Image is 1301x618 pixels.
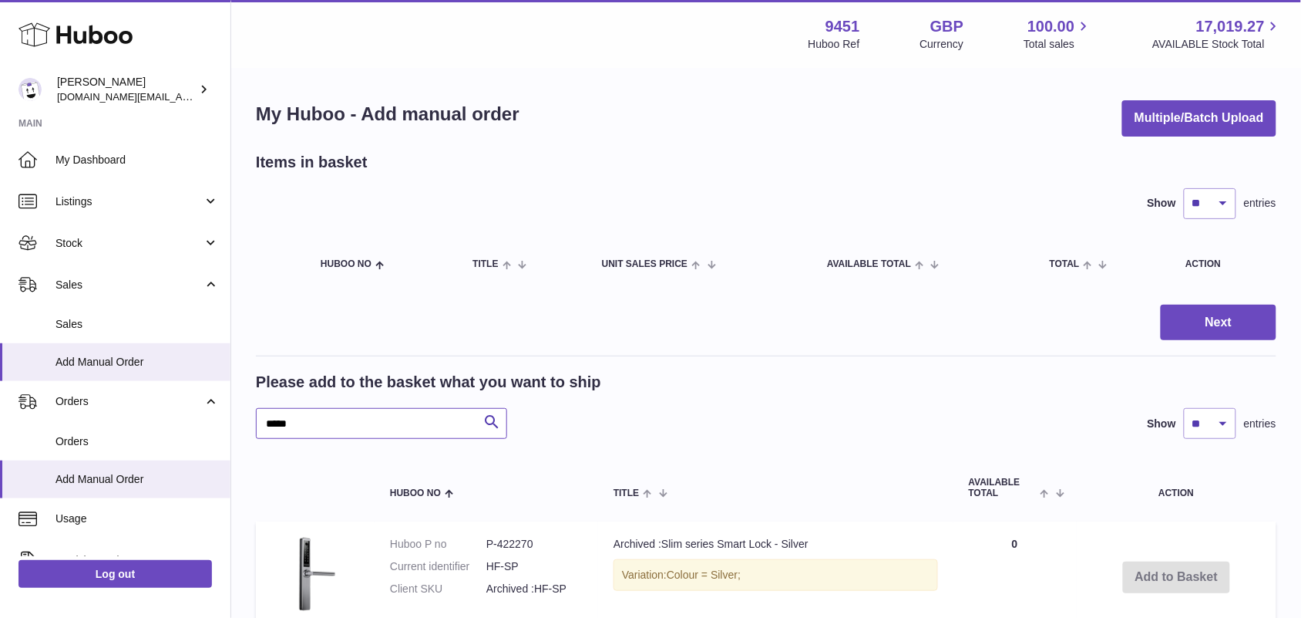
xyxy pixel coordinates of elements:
[55,278,203,292] span: Sales
[55,355,219,370] span: Add Manual Order
[1050,259,1080,269] span: Total
[809,37,860,52] div: Huboo Ref
[321,259,371,269] span: Huboo no
[55,236,203,251] span: Stock
[1077,462,1276,513] th: Action
[18,560,212,588] a: Log out
[1024,16,1092,52] a: 100.00 Total sales
[256,152,368,173] h2: Items in basket
[55,434,219,449] span: Orders
[1152,37,1283,52] span: AVAILABLE Stock Total
[55,512,219,526] span: Usage
[256,372,601,393] h2: Please add to the basket what you want to ship
[486,582,583,596] dd: Archived :HF-SP
[920,37,964,52] div: Currency
[1122,100,1276,137] button: Multiple/Batch Upload
[390,537,486,552] dt: Huboo P no
[969,478,1037,498] span: AVAILABLE Total
[1185,259,1261,269] div: Action
[614,559,938,591] div: Variation:
[930,16,963,37] strong: GBP
[1148,417,1176,431] label: Show
[18,78,42,101] img: amir.ch@gmail.com
[1148,196,1176,211] label: Show
[55,153,219,167] span: My Dashboard
[57,75,196,104] div: [PERSON_NAME]
[55,317,219,332] span: Sales
[390,559,486,574] dt: Current identifier
[486,537,583,552] dd: P-422270
[827,259,911,269] span: AVAILABLE Total
[1152,16,1283,52] a: 17,019.27 AVAILABLE Stock Total
[1024,37,1092,52] span: Total sales
[472,259,498,269] span: Title
[55,394,203,409] span: Orders
[256,102,519,127] h1: My Huboo - Add manual order
[1244,417,1276,431] span: entries
[390,488,441,498] span: Huboo no
[614,488,639,498] span: Title
[825,16,860,37] strong: 9451
[667,569,741,581] span: Colour = Silver;
[390,582,486,596] dt: Client SKU
[602,259,687,269] span: Unit Sales Price
[57,90,307,103] span: [DOMAIN_NAME][EMAIL_ADDRESS][DOMAIN_NAME]
[271,537,348,614] img: Archived :Slim series Smart Lock - Silver
[55,194,203,209] span: Listings
[486,559,583,574] dd: HF-SP
[1161,305,1276,341] button: Next
[1196,16,1265,37] span: 17,019.27
[1027,16,1074,37] span: 100.00
[55,553,203,568] span: Invoicing and Payments
[55,472,219,487] span: Add Manual Order
[1244,196,1276,211] span: entries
